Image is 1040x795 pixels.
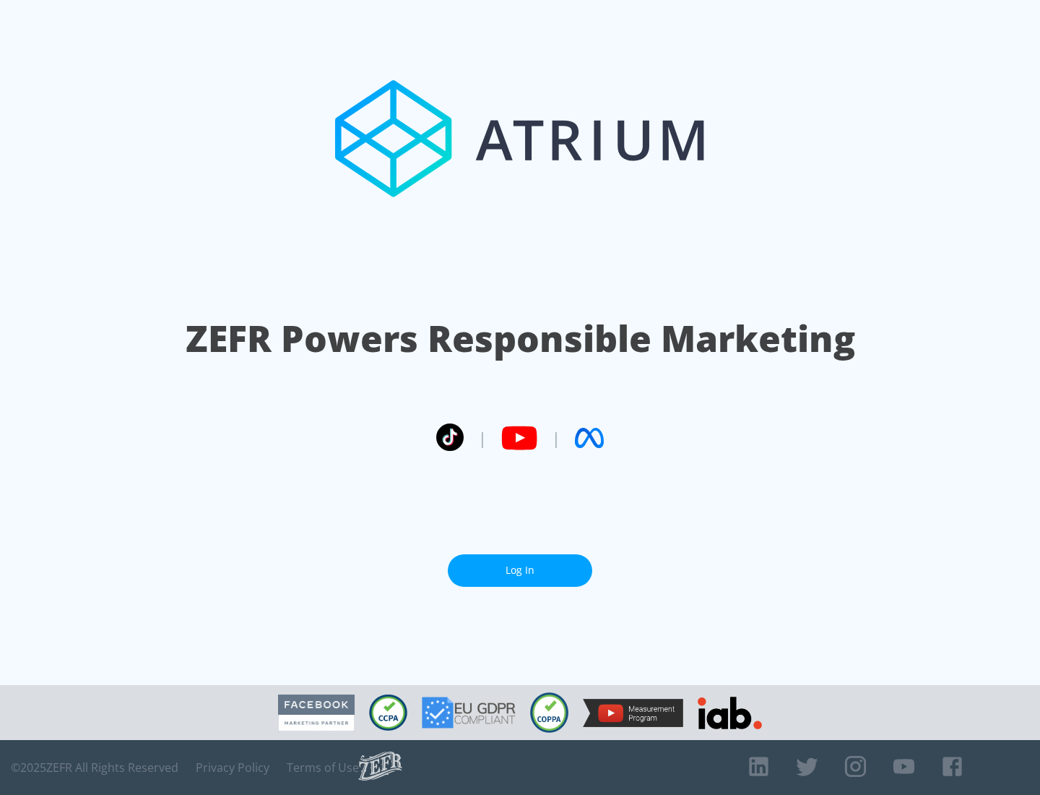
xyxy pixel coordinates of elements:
a: Terms of Use [287,760,359,775]
span: © 2025 ZEFR All Rights Reserved [11,760,178,775]
img: COPPA Compliant [530,692,568,733]
img: GDPR Compliant [422,697,516,729]
span: | [478,427,487,449]
img: YouTube Measurement Program [583,699,683,727]
img: CCPA Compliant [369,695,407,731]
img: Facebook Marketing Partner [278,695,355,731]
span: | [552,427,560,449]
a: Log In [448,554,592,587]
a: Privacy Policy [196,760,269,775]
img: IAB [698,697,762,729]
h1: ZEFR Powers Responsible Marketing [186,314,855,364]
